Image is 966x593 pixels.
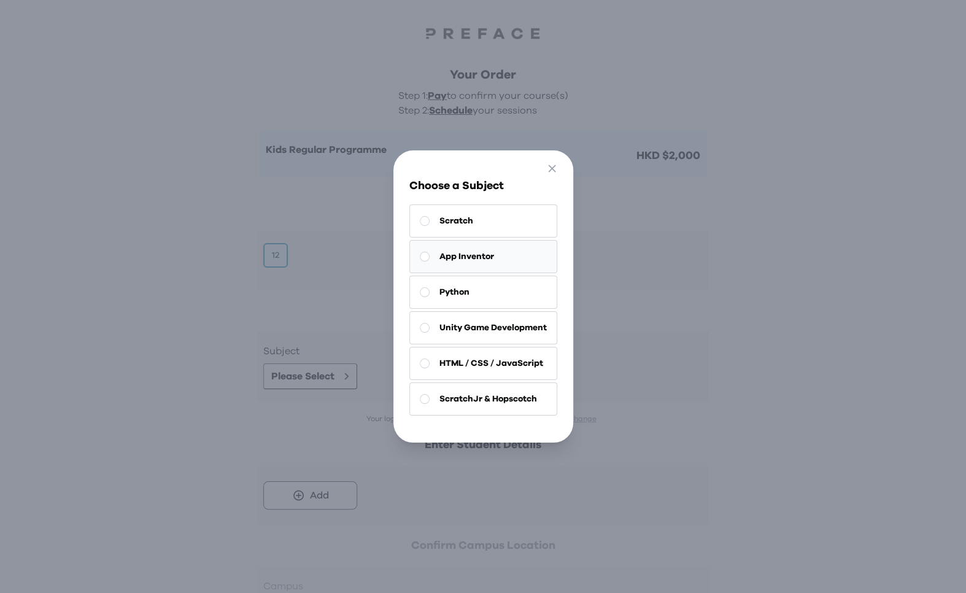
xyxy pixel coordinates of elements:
[409,276,557,309] button: Python
[409,240,557,273] button: App Inventor
[409,311,557,344] button: Unity Game Development
[409,382,557,416] button: ScratchJr & Hopscotch
[409,177,557,195] h3: Choose a Subject
[439,357,543,370] span: HTML / CSS / JavaScript
[409,347,557,380] button: HTML / CSS / JavaScript
[409,204,557,238] button: Scratch
[439,393,537,405] span: ScratchJr & Hopscotch
[439,250,494,263] span: App Inventor
[439,215,473,227] span: Scratch
[439,286,469,298] span: Python
[439,322,547,334] span: Unity Game Development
